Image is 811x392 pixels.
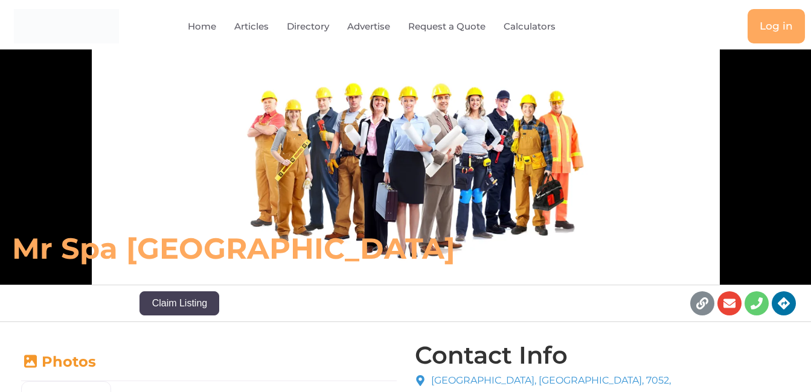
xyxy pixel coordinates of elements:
[166,13,606,40] nav: Menu
[347,13,390,40] a: Advertise
[504,13,556,40] a: Calculators
[748,9,805,43] a: Log in
[21,353,96,370] a: Photos
[287,13,329,40] a: Directory
[408,13,486,40] a: Request a Quote
[760,21,793,31] span: Log in
[428,373,671,388] span: [GEOGRAPHIC_DATA], [GEOGRAPHIC_DATA], 7052,
[12,230,562,267] h6: Mr Spa [GEOGRAPHIC_DATA]
[415,343,568,367] h4: Contact Info
[188,13,216,40] a: Home
[234,13,269,40] a: Articles
[139,291,219,315] button: Claim Listing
